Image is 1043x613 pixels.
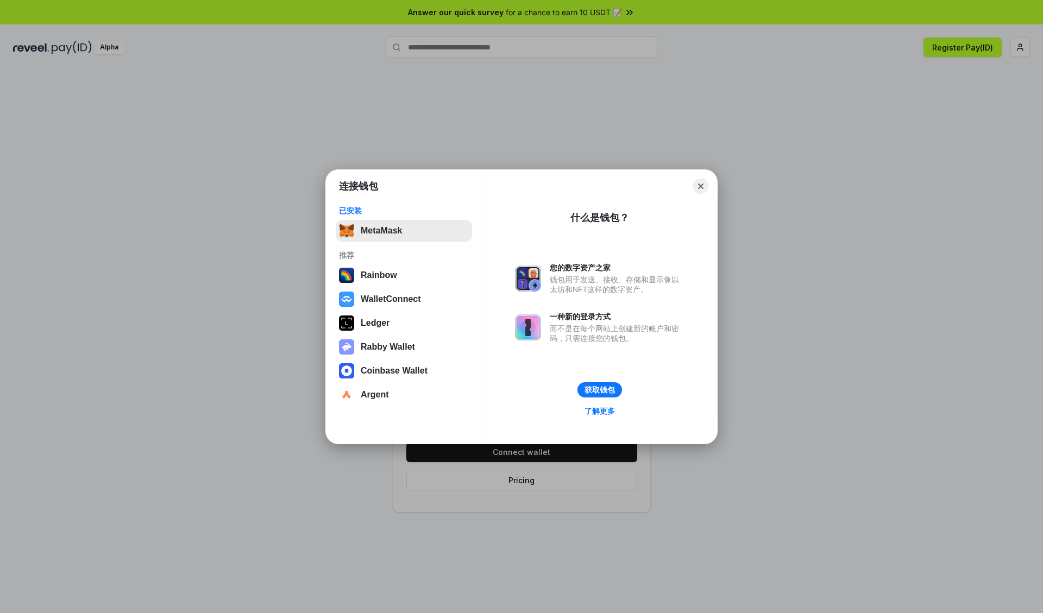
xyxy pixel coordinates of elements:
[577,382,622,397] button: 获取钱包
[550,312,684,321] div: 一种新的登录方式
[336,312,472,334] button: Ledger
[336,336,472,358] button: Rabby Wallet
[339,223,354,238] img: svg+xml,%3Csvg%20fill%3D%22none%22%20height%3D%2233%22%20viewBox%3D%220%200%2035%2033%22%20width%...
[585,406,615,416] div: 了解更多
[361,318,389,328] div: Ledger
[336,220,472,242] button: MetaMask
[339,339,354,355] img: svg+xml,%3Csvg%20xmlns%3D%22http%3A%2F%2Fwww.w3.org%2F2000%2Fsvg%22%20fill%3D%22none%22%20viewBox...
[515,266,541,292] img: svg+xml,%3Csvg%20xmlns%3D%22http%3A%2F%2Fwww.w3.org%2F2000%2Fsvg%22%20fill%3D%22none%22%20viewBox...
[339,387,354,402] img: svg+xml,%3Csvg%20width%3D%2228%22%20height%3D%2228%22%20viewBox%3D%220%200%2028%2028%22%20fill%3D...
[361,226,402,236] div: MetaMask
[339,292,354,307] img: svg+xml,%3Csvg%20width%3D%2228%22%20height%3D%2228%22%20viewBox%3D%220%200%2028%2028%22%20fill%3D...
[550,263,684,273] div: 您的数字资产之家
[578,404,621,418] a: 了解更多
[515,314,541,340] img: svg+xml,%3Csvg%20xmlns%3D%22http%3A%2F%2Fwww.w3.org%2F2000%2Fsvg%22%20fill%3D%22none%22%20viewBox...
[336,384,472,406] button: Argent
[336,360,472,382] button: Coinbase Wallet
[693,179,708,194] button: Close
[339,315,354,331] img: svg+xml,%3Csvg%20xmlns%3D%22http%3A%2F%2Fwww.w3.org%2F2000%2Fsvg%22%20width%3D%2228%22%20height%3...
[339,363,354,378] img: svg+xml,%3Csvg%20width%3D%2228%22%20height%3D%2228%22%20viewBox%3D%220%200%2028%2028%22%20fill%3D...
[570,211,629,224] div: 什么是钱包？
[339,206,469,216] div: 已安装
[361,390,389,400] div: Argent
[585,385,615,395] div: 获取钱包
[550,324,684,343] div: 而不是在每个网站上创建新的账户和密码，只需连接您的钱包。
[339,180,378,193] h1: 连接钱包
[339,268,354,283] img: svg+xml,%3Csvg%20width%3D%22120%22%20height%3D%22120%22%20viewBox%3D%220%200%20120%20120%22%20fil...
[361,366,428,376] div: Coinbase Wallet
[361,342,415,352] div: Rabby Wallet
[361,270,397,280] div: Rainbow
[550,275,684,294] div: 钱包用于发送、接收、存储和显示像以太坊和NFT这样的数字资产。
[336,288,472,310] button: WalletConnect
[336,264,472,286] button: Rainbow
[361,294,421,304] div: WalletConnect
[339,250,469,260] div: 推荐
